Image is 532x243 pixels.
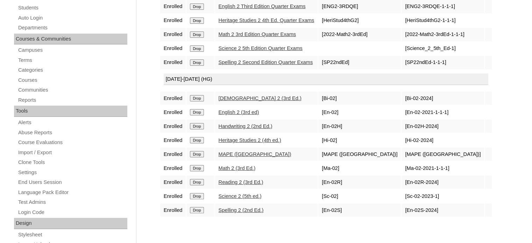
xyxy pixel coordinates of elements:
td: [Sc-02] [318,190,401,203]
a: Spelling 2 (2nd Ed.) [219,207,264,213]
a: Alerts [17,118,127,127]
td: Enrolled [160,203,186,217]
a: Import / Export [17,148,127,157]
a: Language Pack Editor [17,188,127,197]
td: [SP22ndEd] [318,56,401,69]
td: Enrolled [160,148,186,161]
td: [MAPE ([GEOGRAPHIC_DATA])] [318,148,401,161]
input: Drop [190,59,204,66]
td: [Bi-02] [318,92,401,105]
a: Math 2 (3rd Ed.) [219,165,256,171]
a: Math 2 3rd Edition Quarter Exams [219,31,296,37]
a: English 2 (3rd ed) [219,109,259,115]
a: Spelling 2 Second Edition Quarter Exams [219,59,313,65]
td: [En-02R] [318,176,401,189]
div: Tools [14,106,127,117]
td: [2022-Math2-3rdEd] [318,28,401,41]
td: [En-02-2021-1-1-1] [402,106,484,119]
a: Settings [17,168,127,177]
a: Heritage Studies 2 4th Ed. Quarter Exams [219,17,314,23]
td: [Sc-02-2023-1] [402,190,484,203]
td: Enrolled [160,106,186,119]
input: Drop [190,151,204,157]
a: Auto Login [17,14,127,22]
a: Login Code [17,208,127,217]
input: Drop [190,3,204,10]
input: Drop [190,45,204,52]
input: Drop [190,179,204,185]
input: Drop [190,31,204,38]
td: Enrolled [160,14,186,27]
a: Clone Tools [17,158,127,167]
input: Drop [190,207,204,213]
a: Categories [17,66,127,74]
td: Enrolled [160,42,186,55]
td: Enrolled [160,28,186,41]
td: [MAPE ([GEOGRAPHIC_DATA])] [402,148,484,161]
td: [En-02S-2024] [402,203,484,217]
a: Reports [17,96,127,105]
a: Handwriting 2 (2nd Ed.) [219,123,272,129]
a: [DEMOGRAPHIC_DATA] 2 (3rd Ed.) [219,95,302,101]
td: Enrolled [160,190,186,203]
td: [Hi-02] [318,134,401,147]
a: MAPE ([GEOGRAPHIC_DATA]) [219,151,291,157]
input: Drop [190,193,204,199]
div: Design [14,218,127,229]
td: Enrolled [160,134,186,147]
a: End Users Session [17,178,127,187]
td: [2022-Math2-3rdEd-1-1-1] [402,28,484,41]
a: Students [17,3,127,12]
a: Heritage Studies 2 (4th ed.) [219,137,281,143]
a: Reading 2 (3rd Ed.) [219,179,263,185]
a: Course Evaluations [17,138,127,147]
input: Drop [190,123,204,129]
td: [En-02H] [318,120,401,133]
input: Drop [190,137,204,143]
td: [HeriStud4thG2-1-1-1] [402,14,484,27]
td: Enrolled [160,56,186,69]
td: [En-02R-2024] [402,176,484,189]
div: Courses & Communities [14,34,127,45]
a: Campuses [17,46,127,55]
input: Drop [190,17,204,24]
a: Science 2 5th Edition Quarter Exams [219,45,303,51]
div: [DATE]-[DATE] (HG) [164,73,489,85]
td: [En-02] [318,106,401,119]
a: Terms [17,56,127,65]
a: Communities [17,86,127,94]
a: Departments [17,23,127,32]
td: Enrolled [160,162,186,175]
td: [Hi-02-2024] [402,134,484,147]
a: Test Admins [17,198,127,207]
td: Enrolled [160,176,186,189]
td: [Ma-02-2021-1-1-1] [402,162,484,175]
a: Courses [17,76,127,85]
td: Enrolled [160,120,186,133]
td: [HeriStud4thG2] [318,14,401,27]
td: [Bi-02-2024] [402,92,484,105]
a: Abuse Reports [17,128,127,137]
input: Drop [190,109,204,115]
td: Enrolled [160,92,186,105]
input: Drop [190,95,204,101]
input: Drop [190,165,204,171]
td: [Science_2_5th_Ed-1] [402,42,484,55]
a: English 2 Third Edition Quarter Exams [219,3,306,9]
td: [Ma-02] [318,162,401,175]
a: Science 2 (5th ed.) [219,193,262,199]
td: [En-02S] [318,203,401,217]
td: [En-02H-2024] [402,120,484,133]
a: Stylesheet [17,230,127,239]
td: [SP22ndEd-1-1-1] [402,56,484,69]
